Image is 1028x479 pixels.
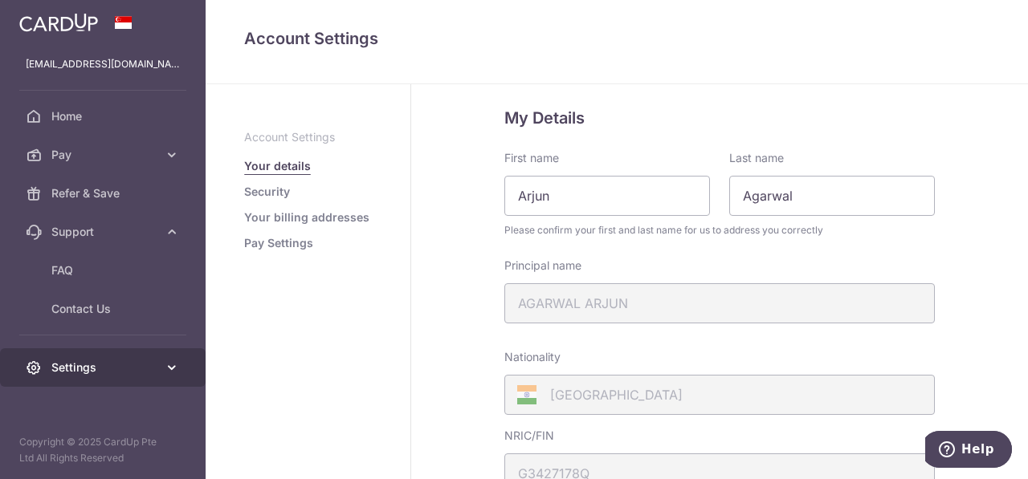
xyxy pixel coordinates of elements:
[504,258,581,274] label: Principal name
[504,105,935,131] h5: My Details
[26,56,180,72] p: [EMAIL_ADDRESS][DOMAIN_NAME]
[504,222,935,238] span: Please confirm your first and last name for us to address you correctly
[504,150,559,166] label: First name
[244,158,311,174] a: Your details
[925,431,1012,471] iframe: Opens a widget where you can find more information
[504,349,561,365] label: Nationality
[244,235,313,251] a: Pay Settings
[244,129,372,145] p: Account Settings
[51,147,157,163] span: Pay
[51,224,157,240] span: Support
[36,11,69,26] span: Help
[244,26,989,51] h4: Account Settings
[244,184,290,200] a: Security
[729,176,935,216] input: Last name
[504,428,554,444] label: NRIC/FIN
[244,209,369,225] a: Your billing addresses
[51,262,157,278] span: FAQ
[51,359,157,375] span: Settings
[51,301,157,317] span: Contact Us
[51,185,157,201] span: Refer & Save
[504,176,710,216] input: First name
[51,108,157,124] span: Home
[729,150,784,166] label: Last name
[19,13,98,32] img: CardUp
